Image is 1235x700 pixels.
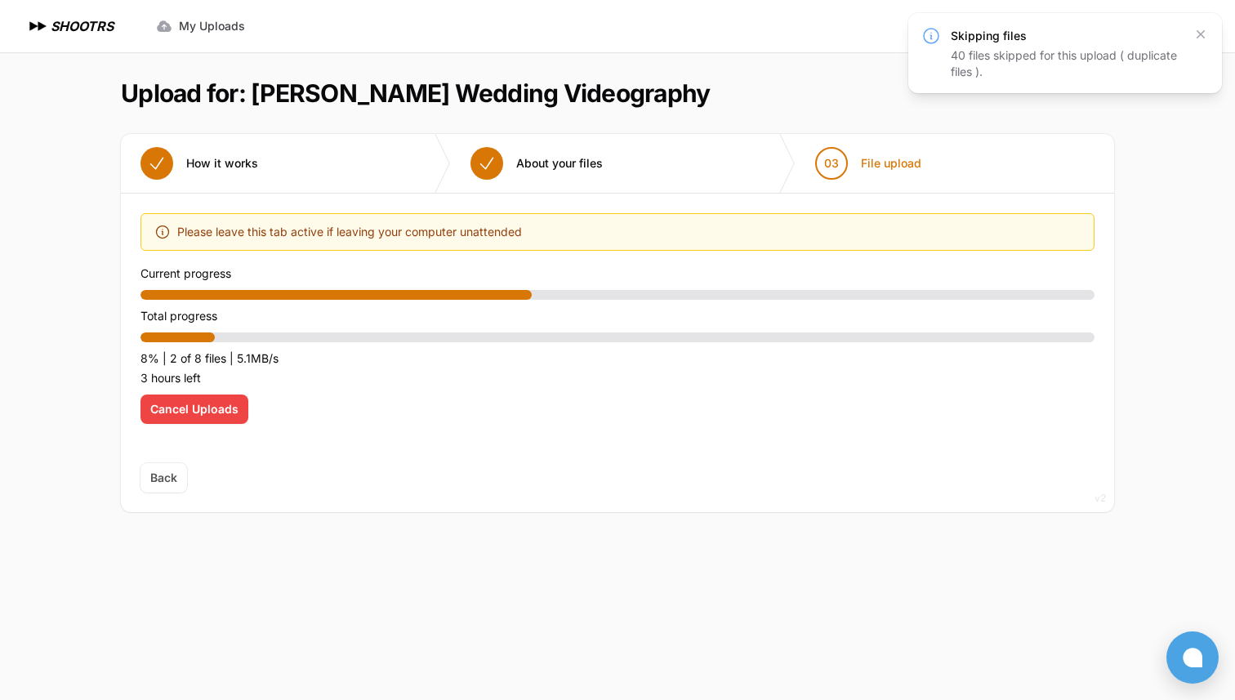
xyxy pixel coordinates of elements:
[140,264,1095,283] p: Current progress
[177,222,522,242] span: Please leave this tab active if leaving your computer unattended
[186,155,258,172] span: How it works
[146,11,255,41] a: My Uploads
[140,395,248,424] button: Cancel Uploads
[26,16,51,36] img: SHOOTRS
[1095,488,1106,508] div: v2
[140,349,1095,368] p: 8% | 2 of 8 files | 5.1MB/s
[179,18,245,34] span: My Uploads
[140,306,1095,326] p: Total progress
[951,47,1183,80] div: 40 files skipped for this upload ( duplicate files ).
[121,78,710,108] h1: Upload for: [PERSON_NAME] Wedding Videography
[1166,631,1219,684] button: Open chat window
[516,155,603,172] span: About your files
[451,134,622,193] button: About your files
[140,368,1095,388] p: 3 hours left
[26,16,114,36] a: SHOOTRS SHOOTRS
[796,134,941,193] button: 03 File upload
[824,155,839,172] span: 03
[861,155,921,172] span: File upload
[121,134,278,193] button: How it works
[150,401,239,417] span: Cancel Uploads
[951,28,1183,44] h3: Skipping files
[51,16,114,36] h1: SHOOTRS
